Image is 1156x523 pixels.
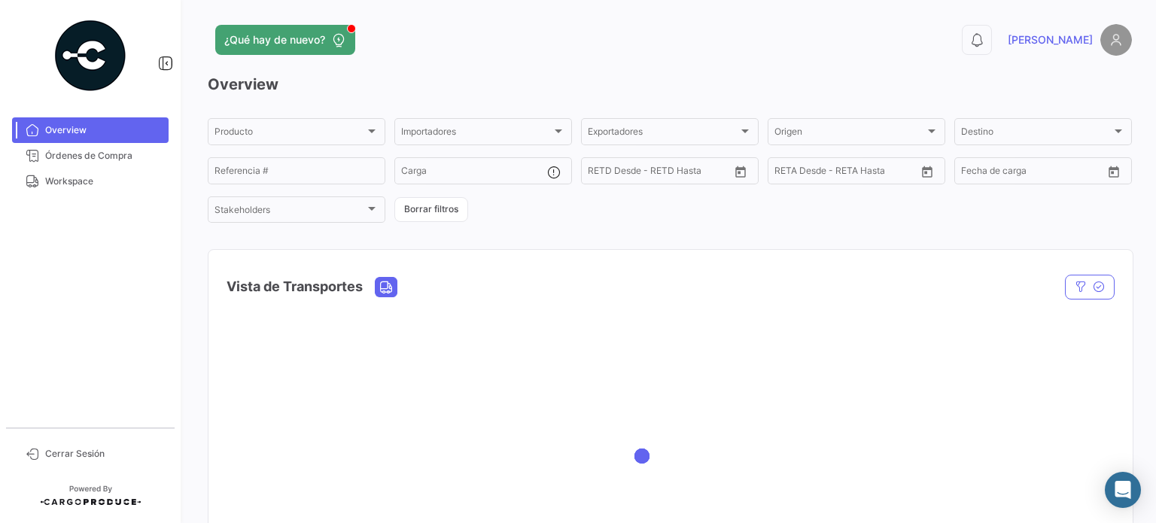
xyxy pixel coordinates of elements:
[214,129,365,139] span: Producto
[812,168,880,178] input: Hasta
[774,168,802,178] input: Desde
[215,25,355,55] button: ¿Qué hay de nuevo?
[588,168,615,178] input: Desde
[12,143,169,169] a: Órdenes de Compra
[729,160,752,183] button: Open calendar
[625,168,693,178] input: Hasta
[588,129,738,139] span: Exportadores
[961,129,1112,139] span: Destino
[999,168,1066,178] input: Hasta
[1103,160,1125,183] button: Open calendar
[12,169,169,194] a: Workspace
[224,32,325,47] span: ¿Qué hay de nuevo?
[214,207,365,217] span: Stakeholders
[774,129,925,139] span: Origen
[45,175,163,188] span: Workspace
[1008,32,1093,47] span: [PERSON_NAME]
[45,123,163,137] span: Overview
[45,447,163,461] span: Cerrar Sesión
[45,149,163,163] span: Órdenes de Compra
[376,278,397,296] button: Land
[394,197,468,222] button: Borrar filtros
[227,276,363,297] h4: Vista de Transportes
[208,74,1132,95] h3: Overview
[401,129,552,139] span: Importadores
[12,117,169,143] a: Overview
[1105,472,1141,508] div: Abrir Intercom Messenger
[961,168,988,178] input: Desde
[1100,24,1132,56] img: placeholder-user.png
[53,18,128,93] img: powered-by.png
[916,160,938,183] button: Open calendar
